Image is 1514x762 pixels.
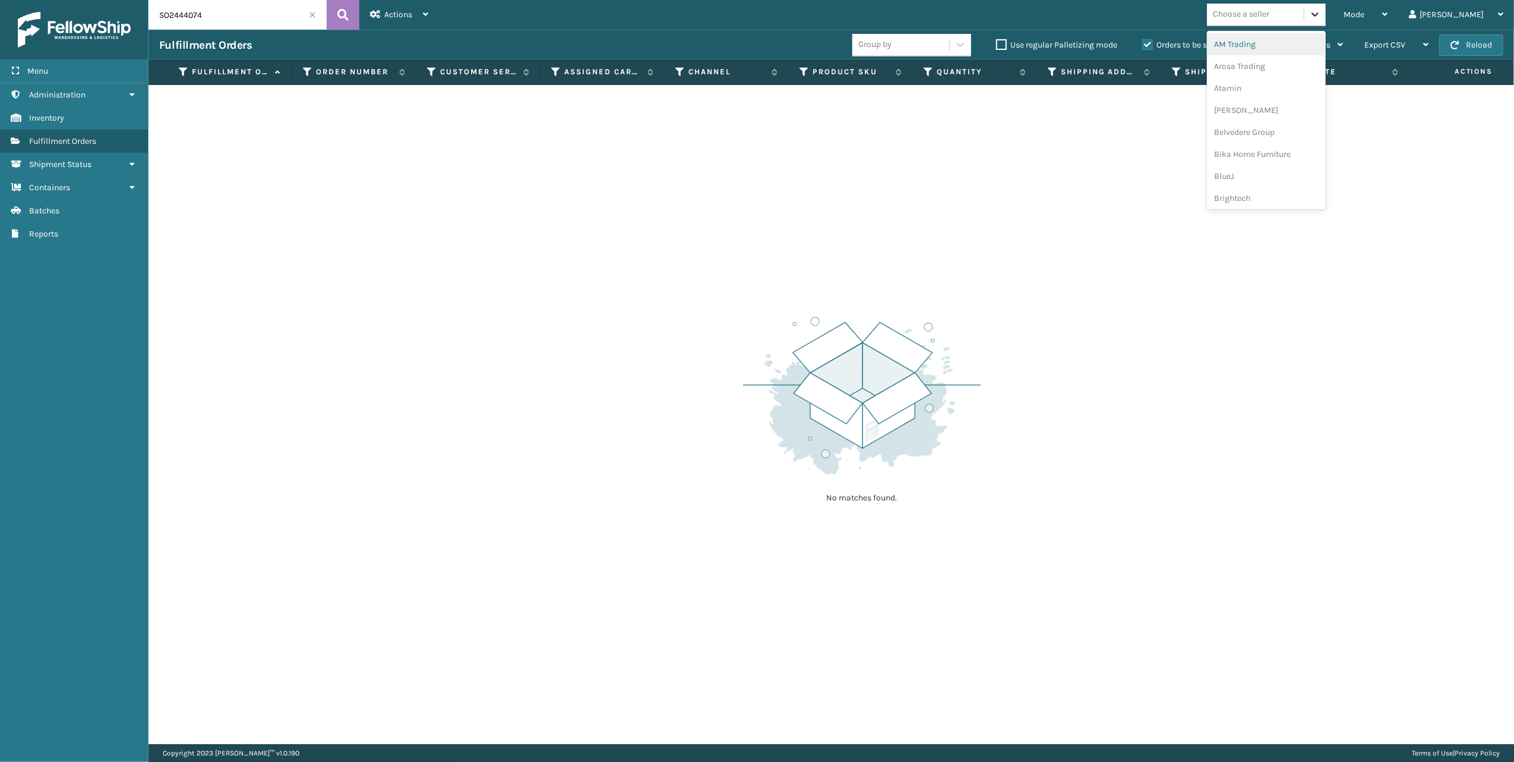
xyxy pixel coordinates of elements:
div: Brightech [1207,187,1326,209]
div: AM Trading [1207,33,1326,55]
h3: Fulfillment Orders [159,38,252,52]
span: Administration [29,90,86,100]
div: | [1412,744,1500,762]
span: Fulfillment Orders [29,136,96,146]
label: Product SKU [813,67,890,77]
span: Containers [29,182,70,193]
span: Actions [1413,62,1500,81]
label: Assigned Carrier Service [564,67,641,77]
div: Choose a seller [1213,8,1269,21]
div: Atamin [1207,77,1326,99]
label: Orders to be shipped [DATE] [1142,40,1257,50]
a: Privacy Policy [1455,749,1500,757]
div: BlueJ [1207,165,1326,187]
div: Belvedere Group [1207,121,1326,143]
span: Shipment Status [29,159,91,169]
img: logo [18,12,131,48]
label: Order Number [316,67,393,77]
span: Batches [29,206,59,216]
span: Inventory [29,113,64,123]
span: Menu [27,66,48,76]
div: Arosa Trading [1207,55,1326,77]
span: Mode [1344,10,1364,20]
label: Channel [688,67,766,77]
label: Shipping Address City Zip Code [1185,67,1262,77]
p: Copyright 2023 [PERSON_NAME]™ v 1.0.190 [163,744,299,762]
span: Export CSV [1364,40,1405,50]
div: Bika Home Furniture [1207,143,1326,165]
a: Terms of Use [1412,749,1453,757]
div: [PERSON_NAME] [1207,99,1326,121]
span: Reports [29,229,58,239]
label: Customer Service Order Number [440,67,517,77]
label: Shipping Address City [1061,67,1138,77]
div: Group by [858,39,892,51]
button: Reload [1439,34,1503,56]
span: Actions [384,10,412,20]
label: Quantity [937,67,1014,77]
label: Use regular Palletizing mode [996,40,1117,50]
label: Fulfillment Order Id [192,67,269,77]
label: State [1309,67,1386,77]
